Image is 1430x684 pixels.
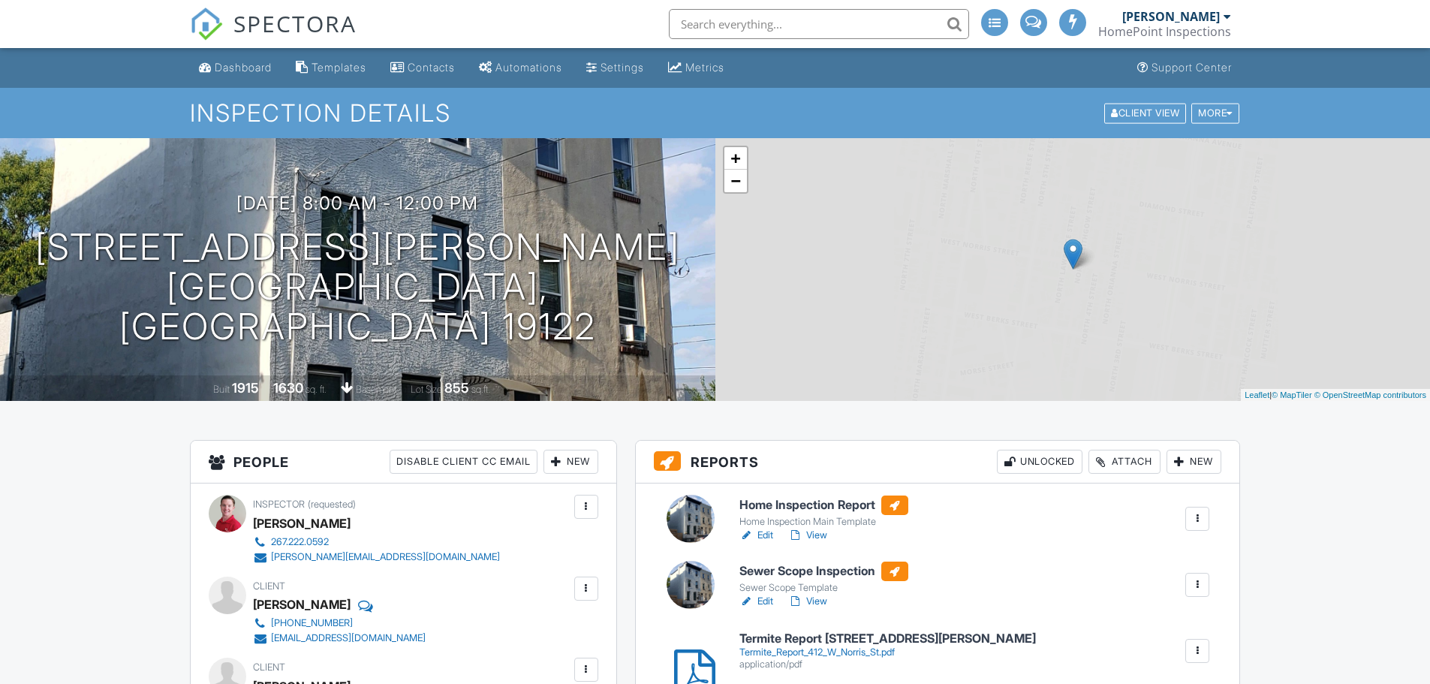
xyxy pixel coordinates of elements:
[739,646,1036,658] div: Termite_Report_412_W_Norris_St.pdf
[601,61,644,74] div: Settings
[1245,390,1269,399] a: Leaflet
[636,441,1240,484] h3: Reports
[739,562,908,581] h6: Sewer Scope Inspection
[306,384,327,395] span: sq. ft.
[253,661,285,673] span: Client
[739,632,1036,646] h6: Termite Report [STREET_ADDRESS][PERSON_NAME]
[739,658,1036,670] div: application/pdf
[1241,389,1430,402] div: |
[271,536,329,548] div: 267.222.0592
[253,580,285,592] span: Client
[271,551,500,563] div: [PERSON_NAME][EMAIL_ADDRESS][DOMAIN_NAME]
[312,61,366,74] div: Templates
[739,632,1036,670] a: Termite Report [STREET_ADDRESS][PERSON_NAME] Termite_Report_412_W_Norris_St.pdf application/pdf
[739,582,908,594] div: Sewer Scope Template
[236,193,478,213] h3: [DATE] 8:00 am - 12:00 pm
[408,61,455,74] div: Contacts
[1191,103,1239,123] div: More
[253,631,426,646] a: [EMAIL_ADDRESS][DOMAIN_NAME]
[1098,24,1231,39] div: HomePoint Inspections
[685,61,724,74] div: Metrics
[739,516,908,528] div: Home Inspection Main Template
[308,499,356,510] span: (requested)
[739,496,908,529] a: Home Inspection Report Home Inspection Main Template
[1131,54,1238,82] a: Support Center
[193,54,278,82] a: Dashboard
[739,496,908,515] h6: Home Inspection Report
[213,384,230,395] span: Built
[191,441,616,484] h3: People
[669,9,969,39] input: Search everything...
[24,227,691,346] h1: [STREET_ADDRESS][PERSON_NAME] [GEOGRAPHIC_DATA], [GEOGRAPHIC_DATA] 19122
[495,61,562,74] div: Automations
[1103,107,1190,118] a: Client View
[271,632,426,644] div: [EMAIL_ADDRESS][DOMAIN_NAME]
[739,562,908,595] a: Sewer Scope Inspection Sewer Scope Template
[473,54,568,82] a: Automations (Advanced)
[1314,390,1426,399] a: © OpenStreetMap contributors
[543,450,598,474] div: New
[411,384,442,395] span: Lot Size
[788,528,827,543] a: View
[253,616,426,631] a: [PHONE_NUMBER]
[390,450,537,474] div: Disable Client CC Email
[724,170,747,192] a: Zoom out
[1104,103,1186,123] div: Client View
[232,380,259,396] div: 1915
[273,380,303,396] div: 1630
[290,54,372,82] a: Templates
[356,384,396,395] span: basement
[253,499,305,510] span: Inspector
[444,380,469,396] div: 855
[233,8,357,39] span: SPECTORA
[190,8,223,41] img: The Best Home Inspection Software - Spectora
[739,594,773,609] a: Edit
[662,54,730,82] a: Metrics
[580,54,650,82] a: Settings
[190,20,357,52] a: SPECTORA
[271,617,353,629] div: [PHONE_NUMBER]
[1088,450,1161,474] div: Attach
[739,528,773,543] a: Edit
[253,512,351,535] div: [PERSON_NAME]
[253,535,500,550] a: 267.222.0592
[997,450,1082,474] div: Unlocked
[215,61,272,74] div: Dashboard
[384,54,461,82] a: Contacts
[1272,390,1312,399] a: © MapTiler
[471,384,490,395] span: sq.ft.
[788,594,827,609] a: View
[1167,450,1221,474] div: New
[1152,61,1232,74] div: Support Center
[724,147,747,170] a: Zoom in
[1122,9,1220,24] div: [PERSON_NAME]
[190,100,1241,126] h1: Inspection Details
[253,550,500,565] a: [PERSON_NAME][EMAIL_ADDRESS][DOMAIN_NAME]
[253,593,351,616] div: [PERSON_NAME]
